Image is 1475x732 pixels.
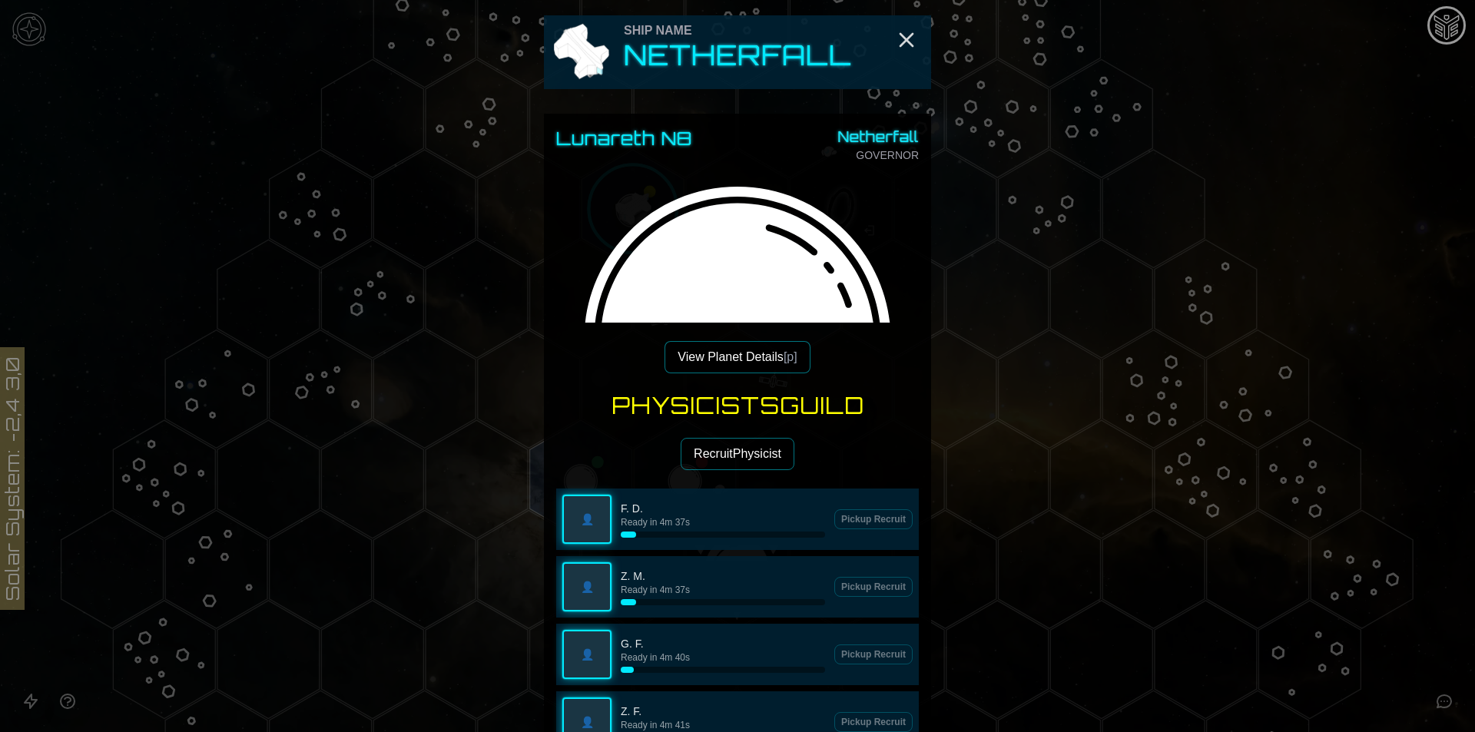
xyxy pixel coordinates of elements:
[621,636,825,651] p: G. F.
[838,126,919,163] div: GOVERNOR
[621,704,825,719] p: Z. F.
[621,584,825,596] p: Ready in 4m 37s
[621,516,825,528] p: Ready in 4m 37s
[665,341,810,373] button: View Planet Details[p]
[581,579,594,595] span: 👤
[581,512,594,527] span: 👤
[621,651,825,664] p: Ready in 4m 40s
[624,22,852,40] div: Ship Name
[834,644,913,664] button: Pickup Recruit
[556,175,919,538] img: Lunareth N8
[681,438,794,470] button: RecruitPhysicist
[621,501,825,516] p: F. D.
[612,392,864,419] h3: Physicists Guild
[550,22,612,83] img: Ship Icon
[581,714,594,730] span: 👤
[621,568,825,584] p: Z. M.
[581,647,594,662] span: 👤
[621,719,825,731] p: Ready in 4m 41s
[556,126,692,151] h3: Lunareth N8
[834,712,913,732] button: Pickup Recruit
[838,126,919,147] span: Netherfall
[834,509,913,529] button: Pickup Recruit
[894,28,919,52] button: Close
[834,577,913,597] button: Pickup Recruit
[784,350,797,363] span: [p]
[624,40,852,71] h2: Netherfall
